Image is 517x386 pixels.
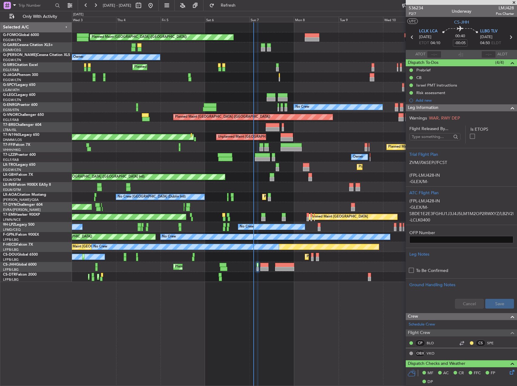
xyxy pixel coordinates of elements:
div: Planned Maint [GEOGRAPHIC_DATA] [310,212,368,221]
span: G-FOMO [3,33,18,37]
div: No Crew [93,242,107,251]
div: No Crew [240,222,254,231]
a: F-GPNJFalcon 900EX [3,233,39,237]
a: LFMD/CEQ [3,227,21,232]
span: LX-INB [3,183,15,187]
a: T7-FFIFalcon 7X [3,143,30,147]
span: Refresh [216,3,241,8]
a: G-GARECessna Citation XLS+ [3,43,53,47]
a: LTBA/ISL [3,128,17,132]
p: (FPL-LMJ428-IN [409,172,513,178]
span: FFC [474,370,481,376]
span: Only With Activity [16,15,64,19]
a: CS-DOUGlobal 6500 [3,253,38,257]
a: LX-INBFalcon 900EX EASy II [3,183,51,187]
div: Planned Maint [GEOGRAPHIC_DATA] ([GEOGRAPHIC_DATA] Intl) [44,172,145,182]
a: EGLF/FAB [3,68,19,72]
a: LGAV/ATH [3,88,19,92]
div: No Crew [295,103,309,112]
a: G-SPCYLegacy 650 [3,83,35,87]
div: CS [476,340,486,346]
span: F-GPNJ [3,233,16,237]
div: Owner [73,53,83,62]
a: LX-AOACitation Mustang [3,193,46,197]
a: EGGW/LTN [3,168,21,172]
div: Tue 9 [339,17,383,22]
label: OFP Number [409,230,513,236]
a: LX-TROLegacy 650 [3,163,35,167]
p: -GLEX/M-SBDE1E2E3FGHIJ1J3J4J5LM1M2OP2RWXYZ/LB2V2D1G1 [409,178,513,191]
a: [PERSON_NAME]/QSA [3,198,39,202]
span: Crew [408,313,418,320]
div: Add new [416,98,514,103]
div: Planned Maint [GEOGRAPHIC_DATA] ([GEOGRAPHIC_DATA]) [307,252,402,261]
span: T7-LZZI [3,153,15,157]
div: Trial Flight Plan [409,151,513,158]
input: --:-- [427,51,441,58]
a: CS-DTRFalcon 2000 [3,273,37,276]
div: Fri 5 [161,17,205,22]
span: WAR, RWY DEP [429,115,460,121]
a: T7-DYNChallenger 604 [3,203,43,207]
span: LCLK LCA [419,28,437,34]
span: MF [428,370,433,376]
div: Wed 3 [72,17,116,22]
div: Prebrief [416,67,431,73]
a: SPE [487,340,501,346]
div: Owner [353,152,363,162]
a: EGLF/FAB [3,118,19,122]
a: LFPB/LBG [3,247,19,252]
a: G-JAGAPhenom 300 [3,73,38,77]
a: LFPB/LBG [3,237,19,242]
a: EGNR/CEG [3,48,21,52]
button: UTC [407,18,418,24]
span: 9H-LPZ [3,223,15,227]
input: Type something... [412,132,451,141]
a: F-HECDFalcon 7X [3,243,33,247]
span: T7-BRE [3,123,15,127]
a: Schedule Crew [409,322,435,328]
span: G-SIRS [3,63,15,67]
div: Planned Maint Tianjin ([GEOGRAPHIC_DATA]) [388,142,459,152]
a: EGGW/LTN [3,38,21,42]
div: OBX [415,350,425,357]
span: FP [491,370,495,376]
input: Trip Number [18,1,53,10]
a: T7-LZZIPraetor 600 [3,153,36,157]
span: G-LEGC [3,93,16,97]
a: 9H-LPZLegacy 500 [3,223,34,227]
a: LFMN/NCE [3,218,21,222]
span: G-GARE [3,43,17,47]
a: LFPB/LBG [3,267,19,272]
a: DNMM/LOS [3,138,22,142]
span: T7-EMI [3,213,15,217]
a: LFPB/LBG [3,257,19,262]
a: EVRA/[PERSON_NAME] [3,208,41,212]
a: LX-GBHFalcon 7X [3,173,33,177]
div: Wed 10 [383,17,428,22]
p: -GLEX/M-SBDE1E2E3FGHIJ1J3J4J5LM1M2OP2RWXYZ/LB2V2D1G1 [409,204,513,217]
span: LX-TRO [3,163,16,167]
span: T7-FFI [3,143,14,147]
span: CS-JHH [3,263,16,267]
div: Sun 7 [249,17,294,22]
a: T7-BREChallenger 604 [3,123,41,127]
span: [DATE] [419,34,431,40]
span: Leg Information [408,104,438,111]
span: CS-DTR [3,273,16,276]
span: G-JAGA [3,73,17,77]
p: ZVM//06SEP//FCST [409,159,513,166]
a: G-SIRSCitation Excel [3,63,38,67]
div: CP [415,340,425,346]
span: ATOT [415,51,425,57]
span: Flight Crew [408,329,430,336]
span: Pos Charter [496,11,514,16]
span: CS-DOU [3,253,17,257]
a: T7-N1960Legacy 650 [3,133,39,137]
span: G-SPCY [3,83,16,87]
div: Risk assessment [416,90,445,95]
span: [DATE] [480,34,493,40]
a: EGGW/LTN [3,58,21,62]
a: G-VNORChallenger 650 [3,113,44,117]
a: EGGW/LTN [3,98,21,102]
